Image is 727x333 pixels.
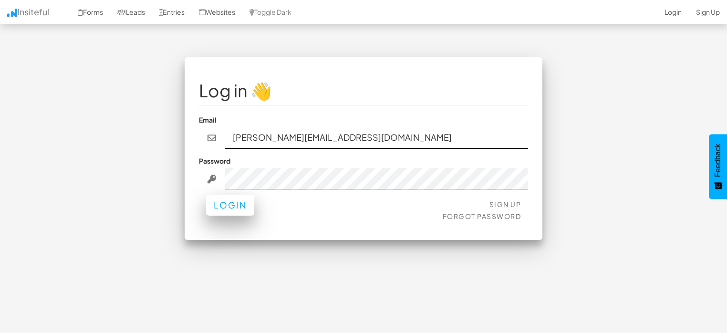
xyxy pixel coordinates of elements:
input: john@doe.com [225,127,529,149]
label: Email [199,115,217,125]
a: Sign Up [489,200,521,208]
h1: Log in 👋 [199,81,528,100]
a: Forgot Password [443,212,521,220]
label: Password [199,156,230,166]
button: Login [206,195,254,216]
img: icon.png [7,9,17,17]
span: Feedback [714,144,722,177]
button: Feedback - Show survey [709,134,727,199]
